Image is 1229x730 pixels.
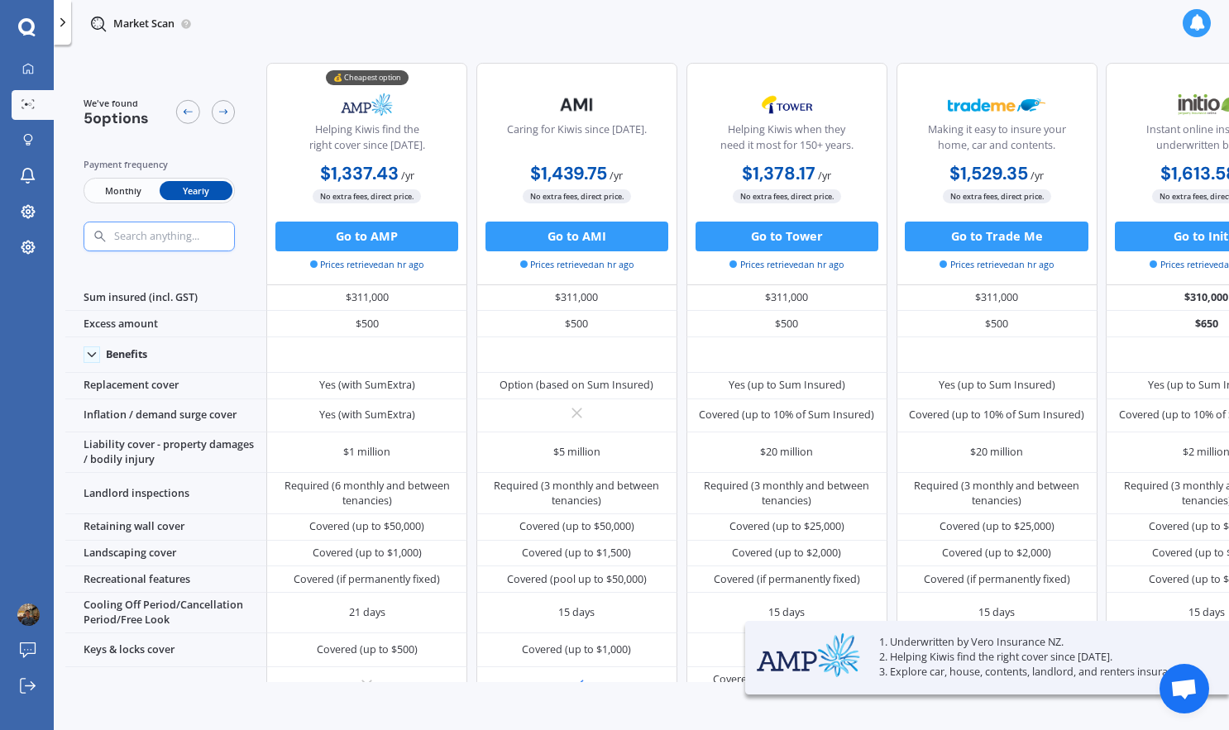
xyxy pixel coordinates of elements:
span: Prices retrieved an hr ago [729,258,844,271]
span: Yearly [160,181,232,200]
span: No extra fees, direct price. [313,189,421,203]
div: Inflation / demand surge cover [65,399,266,432]
div: Covered (up to $25,000) [729,519,844,534]
button: Go to AMP [275,222,458,251]
div: 15 days [768,605,805,620]
div: 15 days [978,605,1015,620]
div: $500 [476,311,677,337]
div: Caring for Kiwis since [DATE]. [507,122,647,160]
div: 15 days [558,605,595,620]
div: Covered (up to $1,000) [522,642,631,657]
span: / yr [401,169,414,183]
span: No extra fees, direct price. [943,189,1051,203]
div: Helping Kiwis when they need it most for 150+ years. [699,122,874,160]
b: $1,378.17 [742,162,815,185]
div: Excess amount [65,311,266,337]
div: Required (6 monthly and between tenancies) [278,479,457,508]
div: Covered (if a direct result of an accidental and external force) [697,672,876,702]
div: Covered (up to $25,000) [940,519,1054,534]
span: Monthly [86,181,159,200]
div: 💰 Cheapest option [326,70,409,85]
button: Go to Trade Me [905,222,1088,251]
div: Liability cover - property damages / bodily injury [65,432,266,474]
div: Retaining wall cover [65,514,266,541]
div: Covered (up to 10% of Sum Insured) [699,408,874,422]
div: Covered (up to $1,000) [313,546,422,561]
div: Helping Kiwis find the right cover since [DATE]. [280,122,455,160]
p: 2. Helping Kiwis find the right cover since [DATE]. [879,650,1192,665]
div: $5 million [553,445,600,460]
div: Open chat [1160,664,1209,713]
button: Go to Tower [696,222,878,251]
div: 15 days [1188,605,1225,620]
div: $500 [686,311,887,337]
div: Cooling Off Period/Cancellation Period/Free Look [65,593,266,634]
div: Covered (up to $1,500) [522,546,631,561]
div: Benefits [106,348,147,361]
div: Recreational features [65,566,266,593]
div: Landlord inspections [65,473,266,514]
div: Covered (pool up to $50,000) [507,572,647,587]
b: $1,337.43 [320,162,399,185]
img: Trademe.webp [948,86,1046,123]
div: Sum insured (incl. GST) [65,285,266,312]
div: $500 [897,311,1097,337]
div: $20 million [760,445,813,460]
div: Replacement cover [65,373,266,399]
b: $1,529.35 [949,162,1028,185]
span: No extra fees, direct price. [733,189,841,203]
span: We've found [84,97,149,110]
div: $311,000 [266,285,467,312]
div: Yes (with SumExtra) [319,408,415,422]
b: $1,439.75 [530,162,607,185]
input: Search anything... [112,230,264,243]
div: Keys & locks cover [65,633,266,666]
p: Market Scan [113,17,175,31]
button: Go to AMI [485,222,668,251]
div: Electric current cover [65,667,266,709]
div: Covered (up to $50,000) [519,519,634,534]
div: Required (3 monthly and between tenancies) [907,479,1086,508]
div: Covered (up to $50,000) [309,519,424,534]
span: No extra fees, direct price. [523,189,631,203]
div: Covered (up to 10% of Sum Insured) [909,408,1084,422]
div: Covered (up to $2,000) [732,546,841,561]
div: $1 million [343,445,390,460]
div: $311,000 [897,285,1097,312]
div: Covered (if permanently fixed) [924,572,1070,587]
div: $500 [266,311,467,337]
div: Yes (up to Sum Insured) [939,378,1055,393]
img: ACg8ocJLa-csUtcL-80ItbA20QSwDJeqfJvWfn8fgM9RBEIPTcSLDHdf=s96-c [17,604,40,626]
span: / yr [818,169,831,183]
div: Covered (up to $500) [317,642,418,657]
div: Covered (up to $2,000) [942,546,1051,561]
p: 1. Underwritten by Vero Insurance NZ. [879,635,1192,650]
div: $311,000 [476,285,677,312]
div: 21 days [349,605,385,620]
div: Making it easy to insure your home, car and contents. [909,122,1084,160]
div: Covered (if permanently fixed) [714,572,860,587]
img: Tower.webp [738,86,836,123]
div: $20 million [970,445,1023,460]
div: $311,000 [686,285,887,312]
p: 3. Explore car, house, contents, landlord, and renters insurance. [879,665,1192,680]
span: 5 options [84,108,149,128]
div: Landscaping cover [65,541,266,567]
div: Required (3 monthly and between tenancies) [488,479,667,508]
div: Payment frequency [84,157,236,172]
img: AMP.webp [318,86,416,123]
img: inProgress.51aaab21b9fbb99c9c2d.svg [89,15,108,33]
span: / yr [610,169,623,183]
span: / yr [1031,169,1044,183]
img: AMP.webp [757,632,861,678]
div: Yes (up to Sum Insured) [729,378,845,393]
div: Yes (with SumExtra) [319,378,415,393]
span: Prices retrieved an hr ago [940,258,1054,271]
span: Prices retrieved an hr ago [310,258,424,271]
div: Option (based on Sum Insured) [500,378,653,393]
div: Required (3 monthly and between tenancies) [697,479,876,508]
div: Covered (if permanently fixed) [294,572,440,587]
img: AMI-text-1.webp [528,86,626,123]
span: Prices retrieved an hr ago [520,258,634,271]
